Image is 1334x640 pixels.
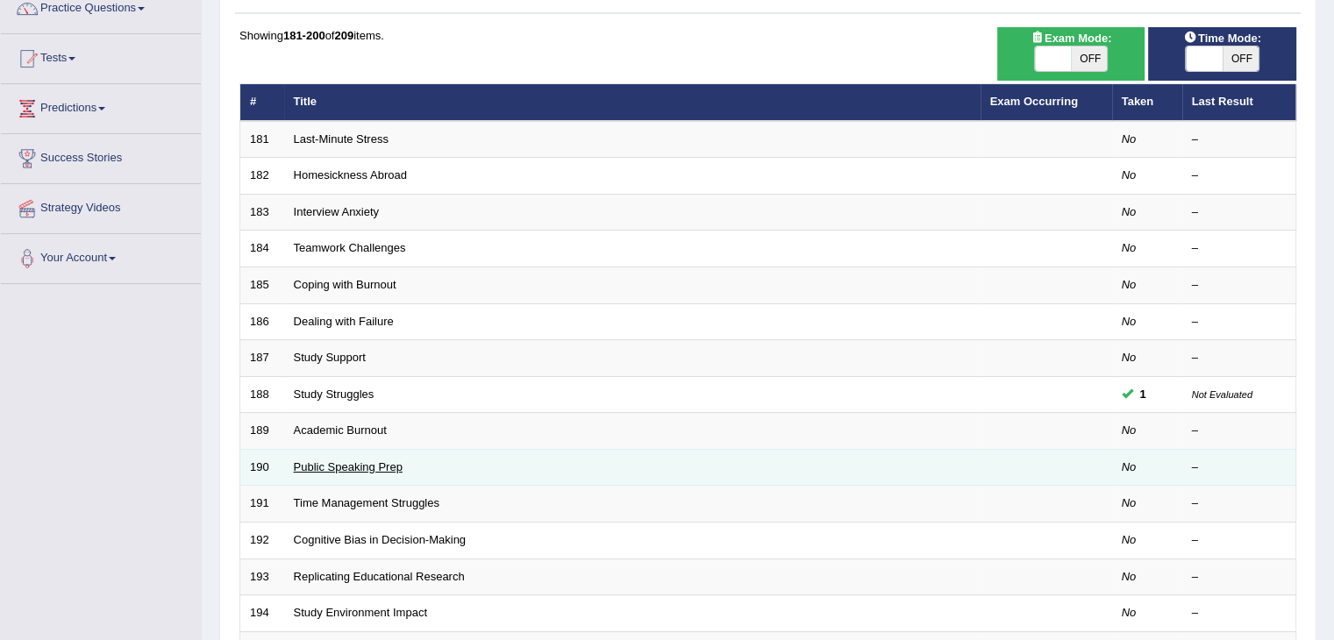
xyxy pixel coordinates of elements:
b: 181-200 [283,29,325,42]
div: – [1192,569,1287,586]
a: Homesickness Abroad [294,168,407,181]
a: Time Management Struggles [294,496,439,509]
em: No [1122,460,1137,473]
a: Success Stories [1,134,201,178]
b: 209 [334,29,353,42]
a: Coping with Burnout [294,278,396,291]
a: Study Struggles [294,388,375,401]
a: Tests [1,34,201,78]
div: – [1192,132,1287,148]
a: Academic Burnout [294,423,387,437]
em: No [1122,278,1137,291]
div: – [1192,532,1287,549]
a: Exam Occurring [990,95,1078,108]
span: OFF [1071,46,1108,71]
em: No [1122,205,1137,218]
a: Cognitive Bias in Decision-Making [294,533,467,546]
a: Replicating Educational Research [294,570,465,583]
em: No [1122,132,1137,146]
td: 184 [240,231,284,267]
th: Last Result [1182,84,1296,121]
a: Interview Anxiety [294,205,380,218]
div: – [1192,240,1287,257]
td: 194 [240,595,284,632]
em: No [1122,168,1137,181]
td: 188 [240,376,284,413]
div: – [1192,605,1287,622]
div: Showing of items. [239,27,1296,44]
em: No [1122,315,1137,328]
em: No [1122,351,1137,364]
span: Exam Mode: [1024,29,1118,47]
td: 192 [240,522,284,558]
em: No [1122,423,1137,437]
div: – [1192,423,1287,439]
div: – [1192,350,1287,366]
a: Your Account [1,234,201,278]
td: 189 [240,413,284,450]
div: – [1192,314,1287,331]
a: Study Environment Impact [294,606,427,619]
div: – [1192,459,1287,476]
td: 187 [240,340,284,377]
em: No [1122,241,1137,254]
div: – [1192,495,1287,512]
small: Not Evaluated [1192,389,1252,400]
a: Dealing with Failure [294,315,394,328]
th: # [240,84,284,121]
a: Last-Minute Stress [294,132,389,146]
a: Predictions [1,84,201,128]
div: – [1192,167,1287,184]
div: – [1192,277,1287,294]
em: No [1122,606,1137,619]
a: Strategy Videos [1,184,201,228]
td: 191 [240,486,284,523]
th: Taken [1112,84,1182,121]
em: No [1122,533,1137,546]
span: OFF [1223,46,1259,71]
span: Time Mode: [1177,29,1268,47]
a: Study Support [294,351,366,364]
td: 183 [240,194,284,231]
td: 190 [240,449,284,486]
div: – [1192,204,1287,221]
td: 185 [240,267,284,304]
a: Public Speaking Prep [294,460,403,473]
td: 186 [240,303,284,340]
th: Title [284,84,981,121]
td: 182 [240,158,284,195]
td: 193 [240,558,284,595]
em: No [1122,496,1137,509]
td: 181 [240,121,284,158]
em: No [1122,570,1137,583]
a: Teamwork Challenges [294,241,406,254]
div: Show exams occurring in exams [997,27,1145,81]
span: You cannot take this question anymore [1133,385,1153,403]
